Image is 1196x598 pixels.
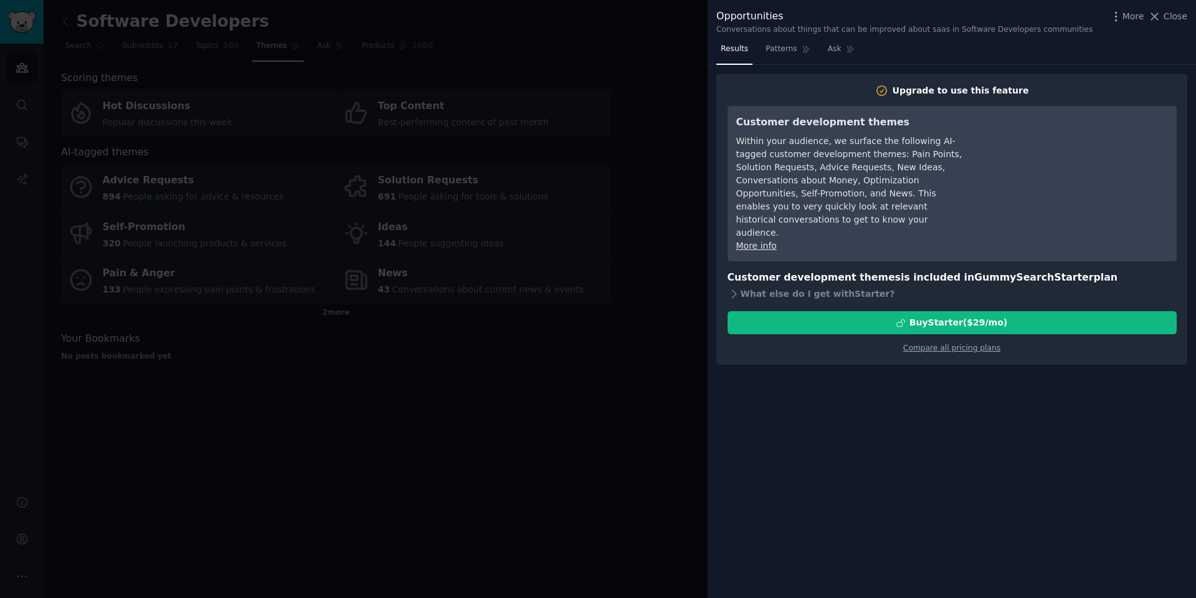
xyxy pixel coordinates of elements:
[823,39,859,65] a: Ask
[736,135,964,239] div: Within your audience, we surface the following AI-tagged customer development themes: Pain Points...
[721,44,748,55] span: Results
[1164,10,1187,23] span: Close
[716,39,752,65] a: Results
[736,115,964,130] h3: Customer development themes
[893,84,1029,97] div: Upgrade to use this feature
[766,44,797,55] span: Patterns
[728,311,1177,334] button: BuyStarter($29/mo)
[828,44,842,55] span: Ask
[728,285,1177,302] div: What else do I get with Starter ?
[974,271,1093,283] span: GummySearch Starter
[728,270,1177,286] h3: Customer development themes is included in plan
[1122,10,1144,23] span: More
[1148,10,1187,23] button: Close
[716,24,1093,36] div: Conversations about things that can be improved about saas in Software Developers communities
[761,39,814,65] a: Patterns
[981,115,1168,208] iframe: YouTube video player
[736,241,777,251] a: More info
[903,344,1000,352] a: Compare all pricing plans
[1109,10,1144,23] button: More
[716,9,1093,24] div: Opportunities
[909,316,1007,329] div: Buy Starter ($ 29 /mo )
